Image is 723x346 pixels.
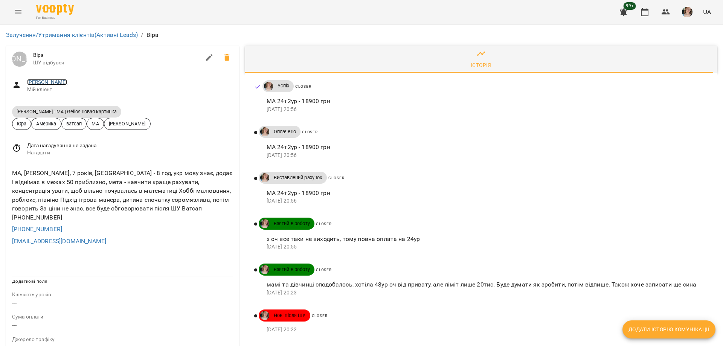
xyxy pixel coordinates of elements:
a: ДТ УКР Нечиполюк Мирослава https://us06web.zoom.us/j/87978670003 [259,265,269,274]
span: Closer [295,84,311,88]
a: [EMAIL_ADDRESS][DOMAIN_NAME] [12,238,106,245]
p: [DATE] 20:22 [267,326,705,334]
a: ДТ УКР Нечиполюк Мирослава https://us06web.zoom.us/j/87978670003 [259,127,269,136]
img: ДТ УКР Нечиполюк Мирослава https://us06web.zoom.us/j/87978670003 [260,173,269,182]
img: ДТ УКР Нечиполюк Мирослава https://us06web.zoom.us/j/87978670003 [260,311,269,320]
img: 6afb9eb6cc617cb6866001ac461bd93f.JPG [682,7,692,17]
span: [PERSON_NAME] [104,120,150,127]
img: ДТ УКР Нечиполюк Мирослава https://us06web.zoom.us/j/87978670003 [260,219,269,228]
a: [PHONE_NUMBER] [12,226,62,233]
p: [DATE] 20:56 [267,152,705,159]
span: Мій клієнт [27,86,233,93]
p: МА 24+2ур - 18900 грн [267,143,705,152]
span: Дата нагадування не задана [27,142,233,149]
span: Оплачено [269,128,300,135]
span: ватсап [62,120,87,127]
span: [PERSON_NAME] - МА | Gelios новая картинка [12,108,121,115]
div: МА, [PERSON_NAME], 7 років, [GEOGRAPHIC_DATA] - 8 год, укр мову знає, додає і віднімає в межах 50... [11,167,235,223]
p: з оч все таки не виходить, тому повна оплата на 24ур [267,235,705,244]
nav: breadcrumb [6,30,717,40]
img: Voopty Logo [36,4,74,15]
span: Виставлений рахунок [269,174,327,181]
a: [PERSON_NAME] [12,52,27,67]
span: Віра [33,52,200,59]
p: field-description [12,313,233,321]
p: [DATE] 20:56 [267,106,705,113]
span: Closer [316,268,332,272]
p: [DATE] 20:23 [267,289,705,297]
div: Юрій Тимочко [12,52,27,67]
li: / [141,30,143,40]
a: Залучення/Утримання клієнтів(Активні Leads) [6,31,138,38]
div: Історія [471,61,491,70]
span: Америка [32,120,61,127]
p: field-description [12,336,233,343]
span: Взятий в роботу [269,266,314,273]
a: ДТ УКР Нечиполюк Мирослава https://us06web.zoom.us/j/87978670003 [259,311,269,320]
span: Додати історію комунікації [628,325,709,334]
p: МА 24+2ур - 18900 грн [267,189,705,198]
img: ДТ УКР Нечиполюк Мирослава https://us06web.zoom.us/j/87978670003 [260,127,269,136]
img: ДТ УКР Нечиполюк Мирослава https://us06web.zoom.us/j/87978670003 [264,82,273,91]
p: --- [12,299,233,308]
span: 99+ [624,2,636,10]
span: Closer [312,314,328,318]
button: Menu [9,3,27,21]
span: Взятий в роботу [269,220,314,227]
span: Closer [316,222,332,226]
span: UA [703,8,711,16]
p: [DATE] 20:56 [267,197,705,205]
a: ДТ УКР Нечиполюк Мирослава https://us06web.zoom.us/j/87978670003 [259,173,269,182]
span: МА [87,120,103,127]
span: Додаткові поля [12,279,47,284]
p: field-description [12,291,233,299]
button: UA [700,5,714,19]
a: ДТ УКР Нечиполюк Мирослава https://us06web.zoom.us/j/87978670003 [259,219,269,228]
p: Віра [146,30,159,40]
span: Нові після ШУ [269,312,310,319]
span: For Business [36,15,74,20]
p: [DATE] 20:55 [267,243,705,251]
span: Успіх [273,82,294,89]
span: Closer [328,176,344,180]
span: Closer [302,130,318,134]
img: ДТ УКР Нечиполюк Мирослава https://us06web.zoom.us/j/87978670003 [260,265,269,274]
button: Додати історію комунікації [622,320,715,338]
span: Юра [12,120,31,127]
a: [PERSON_NAME] [27,79,67,85]
span: Нагадати [27,149,233,157]
p: мамі та дівчинці сподобалось, хотіла 48ур оч від привату, але ліміт лише 20тис. Буде думати як зр... [267,280,705,289]
a: ДТ УКР Нечиполюк Мирослава https://us06web.zoom.us/j/87978670003 [262,82,273,91]
p: --- [12,321,233,330]
p: МА 24+2ур - 18900 грн [267,97,705,106]
span: ШУ відбувся [33,59,200,67]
